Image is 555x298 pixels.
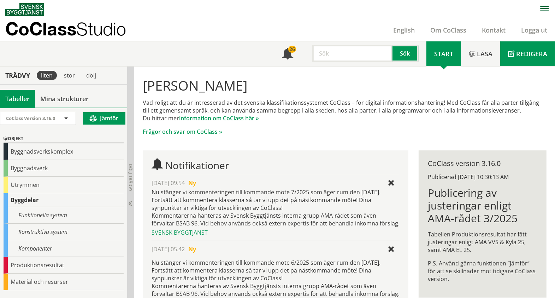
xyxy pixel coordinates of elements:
span: Notifikationer [165,159,229,172]
p: CoClass [5,25,126,33]
p: Vad roligt att du är intresserad av det svenska klassifikationssystemet CoClass – för digital inf... [143,99,546,122]
span: Studio [76,18,126,39]
div: Konstruktiva system [4,224,124,240]
div: Trädvy [1,71,34,79]
a: 26 [274,41,301,66]
h1: Publicering av justeringar enligt AMA-rådet 3/2025 [428,187,537,225]
div: dölj [82,71,100,80]
span: Start [434,50,453,58]
span: Dölj trädvy [128,164,134,191]
input: Sök [312,45,392,62]
div: Komponenter [4,240,124,257]
div: Funktionella system [4,207,124,224]
div: Utrymmen [4,177,124,193]
a: Frågor och svar om CoClass » [143,128,222,136]
span: Läsa [477,50,492,58]
div: Material och resurser [4,274,124,290]
a: Mina strukturer [35,90,94,108]
h1: [PERSON_NAME] [143,78,546,93]
button: Sök [392,45,419,62]
div: Svensk Byggtjänst [152,229,400,236]
a: Start [426,41,461,66]
span: [DATE] 09.54 [152,179,185,187]
button: Jämför [83,112,125,125]
div: Publicerad [DATE] 10:30:13 AM [428,173,537,181]
span: Redigera [516,50,547,58]
div: Produktionsresultat [4,257,124,274]
div: CoClass version 3.16.0 [428,160,537,167]
div: Nu stänger vi kommenteringen till kommande möte 7/2025 som äger rum den [DATE]. Fortsätt att komm... [152,188,400,227]
p: P.S. Använd gärna funktionen ”Jämför” för att se skillnader mot tidigare CoClass version. [428,259,537,283]
a: information om CoClass här » [179,114,259,122]
a: Logga ut [513,26,555,34]
div: 26 [288,46,296,53]
a: Kontakt [474,26,513,34]
p: Tabellen Produktionsresultat har fått justeringar enligt AMA VVS & Kyla 25, samt AMA EL 25. [428,230,537,254]
a: Redigera [500,41,555,66]
div: Objekt [4,135,124,143]
div: stor [60,71,79,80]
span: [DATE] 05.42 [152,245,185,253]
a: English [385,26,423,34]
span: CoClass Version 3.16.0 [6,115,55,121]
span: Ny [188,179,196,187]
a: CoClassStudio [5,19,141,41]
img: Svensk Byggtjänst [5,3,44,16]
span: Ny [188,245,196,253]
a: Om CoClass [423,26,474,34]
div: liten [37,71,57,80]
div: Byggnadsverkskomplex [4,143,124,160]
div: Byggdelar [4,193,124,207]
p: Nu stänger vi kommenteringen till kommande möte 6/2025 som äger rum den [DATE]. Fortsätt att komm... [152,259,400,298]
a: Läsa [461,41,500,66]
span: Notifikationer [282,49,293,60]
div: Byggnadsverk [4,160,124,177]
